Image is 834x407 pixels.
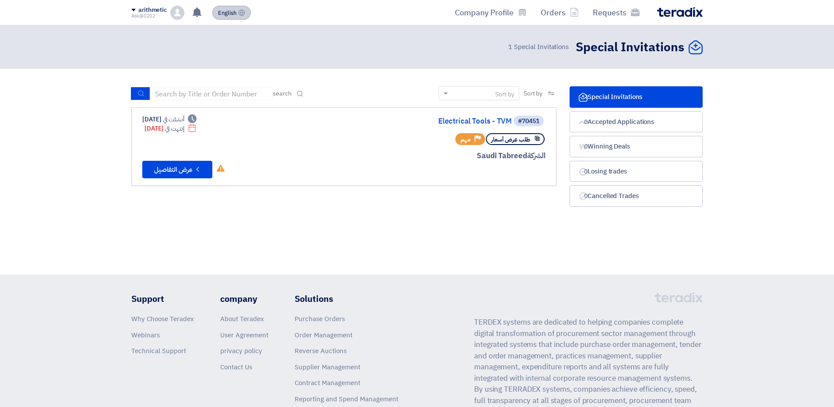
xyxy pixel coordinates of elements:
[581,167,591,176] span: 0
[131,14,167,18] div: Ask@0202
[588,117,654,127] font: Accepted Applications
[586,2,647,23] a: Requests
[461,135,471,144] span: مهم
[220,362,252,372] a: Contact Us
[131,292,194,305] li: Support
[295,330,352,340] a: Order Management
[273,89,291,98] span: search
[541,7,566,18] font: Orders
[455,7,514,18] font: Company Profile
[131,346,186,356] a: Technical Support
[165,124,184,133] span: إنتهت في
[477,150,545,161] font: Saudi Tabreed
[150,87,273,100] input: Search by Title or Order Number
[144,124,163,133] font: [DATE]
[570,136,703,157] a: Winning Deals0
[508,42,512,52] span: 1
[570,111,703,133] a: Accepted Applications0
[588,166,627,176] font: Losing trades
[588,142,630,151] font: Winning Deals
[657,7,703,17] img: Teradix logo
[576,39,684,56] h2: Special Invitations
[588,191,638,201] font: Cancelled Trades
[142,115,161,124] font: [DATE]
[220,330,268,340] a: User Agreement
[131,330,160,340] a: Webinars
[495,90,514,99] div: Sort by
[588,92,642,102] font: Special Invitations
[337,117,512,125] a: Electrical Tools - TVM
[491,135,530,144] span: طلب عرض أسعار
[570,161,703,182] a: Losing trades0
[570,86,703,108] a: Special Invitations1
[581,118,591,127] span: 0
[163,115,184,124] span: أنشئت في
[295,292,398,305] li: Solutions
[295,394,398,404] a: Reporting and Spend Management
[508,42,569,52] font: Special Invitations
[295,378,360,388] a: Contract Management
[154,165,193,174] font: عرض التفاصيل
[518,118,539,124] div: #70451
[220,314,264,324] a: About Teradex
[295,362,360,372] a: Supplier Management
[218,10,236,16] span: English
[593,7,626,18] font: Requests
[524,89,542,98] span: Sort by
[138,7,167,14] div: arithmetic
[581,142,591,151] span: 0
[142,161,212,178] button: عرض التفاصيل
[527,150,546,161] span: الشركة
[295,314,345,324] a: Purchase Orders
[570,185,703,207] a: Cancelled Trades0
[131,314,194,324] a: Why Choose Teradex
[534,2,586,23] a: Orders
[295,346,347,356] a: Reverse Auctions
[581,192,591,201] span: 0
[220,346,262,356] a: privacy policy
[170,6,184,20] img: profile_test.png
[581,93,591,102] span: 1
[220,292,268,305] li: company
[212,6,251,20] button: English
